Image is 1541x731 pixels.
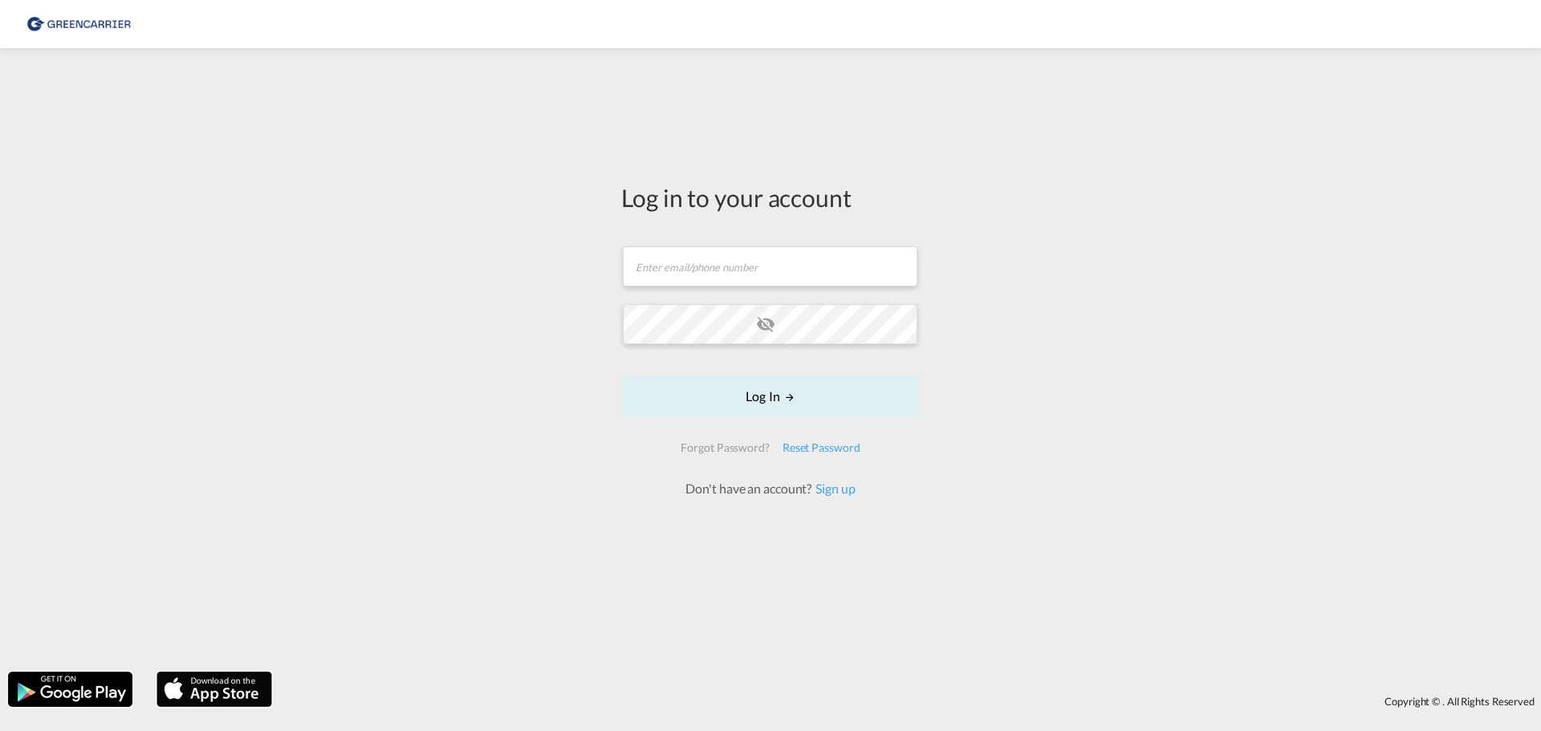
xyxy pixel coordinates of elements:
img: google.png [6,670,134,709]
div: Reset Password [776,433,867,462]
img: apple.png [155,670,274,709]
img: b0b18ec08afe11efb1d4932555f5f09d.png [24,6,132,43]
div: Copyright © . All Rights Reserved [280,688,1541,715]
a: Sign up [811,481,855,496]
input: Enter email/phone number [623,246,917,286]
div: Don't have an account? [668,480,872,497]
div: Forgot Password? [674,433,775,462]
div: Log in to your account [621,181,920,214]
button: LOGIN [621,376,920,416]
md-icon: icon-eye-off [756,315,775,334]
